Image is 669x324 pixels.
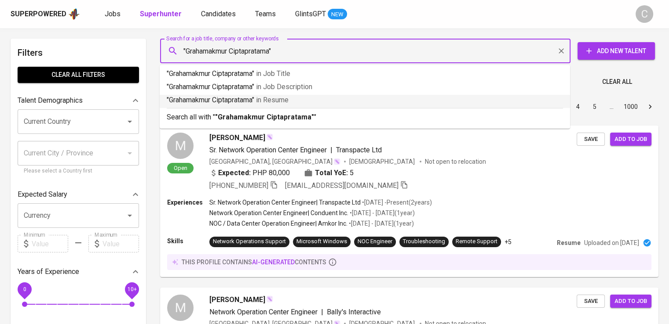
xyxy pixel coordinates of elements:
div: Microsoft Windows [296,238,347,246]
span: Transpacte Ltd [336,146,382,154]
span: Sr. Network Operation Center Engineer [209,146,327,154]
button: Save [577,133,605,146]
div: Remote Support [456,238,497,246]
div: Troubleshooting [403,238,445,246]
input: Value [102,235,139,252]
span: Save [581,134,600,144]
button: Save [577,295,605,308]
div: NOC Engineer [358,238,392,246]
a: Teams [255,9,278,20]
img: magic_wand.svg [266,133,273,140]
span: AI-generated [252,259,295,266]
button: Add to job [610,295,651,308]
button: Clear All [599,74,636,90]
div: Talent Demographics [18,92,139,109]
span: | [330,145,333,155]
b: Superhunter [140,10,182,18]
span: GlintsGPT [295,10,326,18]
p: Experiences [167,198,209,207]
p: "Grahamakmur Ciptapratama" [167,82,563,92]
div: Network Operations Support [213,238,286,246]
button: Go to page 1000 [621,100,640,114]
button: Add New Talent [578,42,655,60]
a: Superpoweredapp logo [11,7,80,21]
span: Add New Talent [585,46,648,57]
p: Not open to relocation [425,157,486,166]
span: Clear All filters [25,69,132,80]
p: "Grahamakmur Ciptapratama" [167,68,563,79]
p: "Grahamakmur Ciptapratama" [167,95,563,105]
span: NEW [328,10,347,19]
b: Total YoE: [315,168,348,178]
span: in Resume [256,96,289,104]
div: M [167,133,194,159]
div: [GEOGRAPHIC_DATA], [GEOGRAPHIC_DATA] [209,157,340,166]
a: Superhunter [140,9,183,20]
p: +5 [504,238,512,246]
p: Network Operation Center Engineer | Conduent Inc. [209,209,348,217]
div: Superpowered [11,9,66,19]
span: 5 [350,168,354,178]
input: Value [32,235,68,252]
span: Teams [255,10,276,18]
p: Skills [167,237,209,245]
button: Go to page 4 [571,100,585,114]
img: magic_wand.svg [266,295,273,302]
button: Go to page 5 [588,100,602,114]
span: 0 [23,286,26,292]
p: Resume [557,238,581,247]
span: Jobs [105,10,121,18]
p: Expected Salary [18,189,67,200]
p: this profile contains contents [182,258,326,266]
p: • [DATE] - Present ( 2 years ) [361,198,432,207]
span: Clear All [602,76,632,87]
button: Open [124,115,136,128]
span: [DEMOGRAPHIC_DATA] [349,157,416,166]
p: Please select a Country first [24,167,133,176]
span: [PERSON_NAME] [209,133,265,143]
span: Candidates [201,10,236,18]
span: [PHONE_NUMBER] [209,181,268,190]
span: in Job Description [256,83,312,91]
p: Talent Demographics [18,95,83,106]
button: Go to next page [643,100,657,114]
span: Bally's Interactive [327,308,381,316]
p: Years of Experience [18,266,79,277]
a: GlintsGPT NEW [295,9,347,20]
a: Jobs [105,9,122,20]
button: Add to job [610,133,651,146]
span: Save [581,296,600,306]
span: in Job Title [256,69,290,78]
img: app logo [68,7,80,21]
img: magic_wand.svg [333,158,340,165]
div: Years of Experience [18,263,139,281]
div: … [604,102,618,111]
span: [EMAIL_ADDRESS][DOMAIN_NAME] [285,181,398,190]
button: Open [124,209,136,222]
span: Network Operation Center Engineer [209,308,318,316]
div: M [167,295,194,321]
button: Clear [555,45,567,57]
span: Add to job [614,134,647,144]
nav: pagination navigation [503,100,658,114]
p: • [DATE] - [DATE] ( 1 year ) [348,209,415,217]
span: | [321,307,323,317]
p: Sr. Network Operation Center Engineer | Transpacte Ltd [209,198,361,207]
div: C [636,5,653,23]
div: Expected Salary [18,186,139,203]
b: "Grahamakmur Ciptapratama" [215,113,314,121]
div: PHP 80,000 [209,168,290,178]
p: • [DATE] - [DATE] ( 1 year ) [347,219,414,228]
a: MOpen[PERSON_NAME]Sr. Network Operation Center Engineer|Transpacte Ltd[GEOGRAPHIC_DATA], [GEOGRAP... [160,126,658,277]
h6: Filters [18,46,139,60]
b: Expected: [218,168,251,178]
button: Clear All filters [18,67,139,83]
p: Uploaded on [DATE] [584,238,639,247]
span: Add to job [614,296,647,306]
p: Search all with " " [167,112,563,122]
span: 10+ [127,286,136,292]
span: [PERSON_NAME] [209,295,265,305]
a: Candidates [201,9,238,20]
p: NOC / Data Center Operation Engineer | Amkor Inc. [209,219,347,228]
span: Open [170,164,191,172]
